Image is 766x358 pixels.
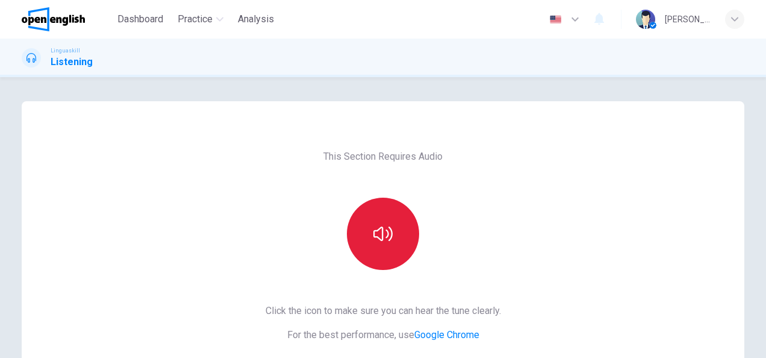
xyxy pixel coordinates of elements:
img: en [548,15,563,24]
a: OpenEnglish logo [22,7,113,31]
span: Click the icon to make sure you can hear the tune clearly. [266,304,501,318]
button: Practice [173,8,228,30]
span: Dashboard [117,12,163,27]
span: Analysis [238,12,274,27]
h1: Listening [51,55,93,69]
img: Profile picture [636,10,655,29]
button: Analysis [233,8,279,30]
img: OpenEnglish logo [22,7,85,31]
span: Linguaskill [51,46,80,55]
span: This Section Requires Audio [323,149,443,164]
span: For the best performance, use [266,328,501,342]
button: Dashboard [113,8,168,30]
span: Practice [178,12,213,27]
div: [PERSON_NAME] [665,12,711,27]
a: Google Chrome [414,329,479,341]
